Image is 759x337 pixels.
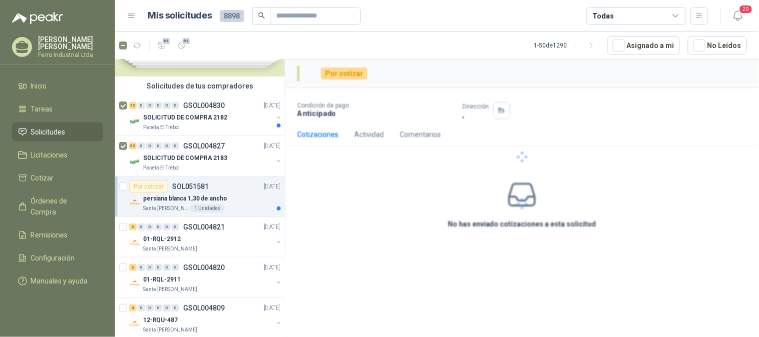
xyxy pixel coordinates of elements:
img: Company Logo [129,318,141,330]
a: Configuración [12,248,103,267]
p: GSOL004820 [183,264,225,271]
p: 01-RQL-2911 [143,275,181,284]
p: 01-RQL-2912 [143,234,181,244]
div: 0 [138,223,145,230]
p: SOL051581 [172,183,209,190]
div: 0 [146,223,154,230]
span: Órdenes de Compra [31,195,94,217]
h1: Mis solicitudes [148,8,212,23]
span: 20 [739,4,753,14]
span: Configuración [31,252,75,263]
a: Licitaciones [12,145,103,164]
p: [DATE] [264,263,281,272]
div: Todas [593,10,614,21]
div: 0 [163,264,171,271]
div: 0 [172,102,179,109]
div: 0 [172,142,179,149]
p: [DATE] [264,101,281,110]
a: Remisiones [12,225,103,244]
div: 0 [163,304,171,311]
a: Por cotizarSOL051581[DATE] Company Logopersiana blanca 1,30 de anchoSanta [PERSON_NAME]1 Unidades [115,176,285,217]
div: Por cotizar [129,180,168,192]
p: Ferro Industrial Ltda [38,52,103,58]
span: Cotizar [31,172,54,183]
span: Inicio [31,80,47,91]
p: [DATE] [264,303,281,313]
img: Company Logo [129,237,141,249]
div: 0 [146,102,154,109]
p: Panela El Trébol [143,123,180,131]
a: Inicio [12,76,103,95]
button: 20 [729,7,747,25]
span: 8898 [220,10,244,22]
div: 0 [172,223,179,230]
span: 64 [162,37,171,45]
div: 3 [129,264,137,271]
a: 52 0 0 0 0 0 GSOL004827[DATE] Company LogoSOLICITUD DE COMPRA 2183Panela El Trébol [129,140,283,172]
img: Logo peakr [12,12,63,24]
div: 3 [129,223,137,230]
div: 4 [129,304,137,311]
span: search [258,12,265,19]
button: 64 [174,37,190,53]
div: 0 [155,223,162,230]
div: 0 [155,264,162,271]
a: Manuales y ayuda [12,271,103,290]
div: 1 Unidades [190,204,225,212]
span: Remisiones [31,229,68,240]
p: [DATE] [264,141,281,151]
button: 64 [154,37,170,53]
span: Tareas [31,103,53,114]
div: 0 [146,142,154,149]
a: Tareas [12,99,103,118]
div: 0 [138,102,145,109]
span: Licitaciones [31,149,68,160]
p: GSOL004827 [183,142,225,149]
p: [PERSON_NAME] [PERSON_NAME] [38,36,103,50]
p: 12-RQU-487 [143,315,178,325]
a: Cotizar [12,168,103,187]
p: [DATE] [264,222,281,232]
div: 0 [146,264,154,271]
img: Company Logo [129,115,141,127]
div: Solicitudes de tus compradores [115,76,285,95]
div: 0 [163,223,171,230]
a: Solicitudes [12,122,103,141]
div: 52 [129,142,137,149]
p: Santa [PERSON_NAME] [143,285,197,293]
div: 0 [138,304,145,311]
a: Órdenes de Compra [12,191,103,221]
div: 0 [172,264,179,271]
img: Company Logo [129,277,141,289]
p: Santa [PERSON_NAME] [143,204,188,212]
p: Panela El Trébol [143,164,180,172]
div: 0 [138,142,145,149]
img: Company Logo [129,156,141,168]
div: 12 [129,102,137,109]
div: 1 - 50 de 1290 [534,37,599,53]
a: 3 0 0 0 0 0 GSOL004820[DATE] Company Logo01-RQL-2911Santa [PERSON_NAME] [129,261,283,293]
p: Santa [PERSON_NAME] [143,245,197,253]
p: GSOL004809 [183,304,225,311]
span: Solicitudes [31,126,66,137]
button: No Leídos [688,36,747,55]
button: Asignado a mi [607,36,680,55]
a: 4 0 0 0 0 0 GSOL004809[DATE] Company Logo12-RQU-487Santa [PERSON_NAME] [129,302,283,334]
div: 0 [146,304,154,311]
p: SOLICITUD DE COMPRA 2182 [143,113,227,122]
div: 0 [172,304,179,311]
div: 0 [155,142,162,149]
div: 0 [138,264,145,271]
div: 0 [163,142,171,149]
p: SOLICITUD DE COMPRA 2183 [143,153,227,163]
a: 12 0 0 0 0 0 GSOL004830[DATE] Company LogoSOLICITUD DE COMPRA 2182Panela El Trébol [129,99,283,131]
div: 0 [155,102,162,109]
div: 0 [163,102,171,109]
span: 64 [182,37,191,45]
p: [DATE] [264,182,281,191]
p: persiana blanca 1,30 de ancho [143,194,227,203]
p: Santa [PERSON_NAME] [143,326,197,334]
div: 0 [155,304,162,311]
p: GSOL004821 [183,223,225,230]
p: GSOL004830 [183,102,225,109]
